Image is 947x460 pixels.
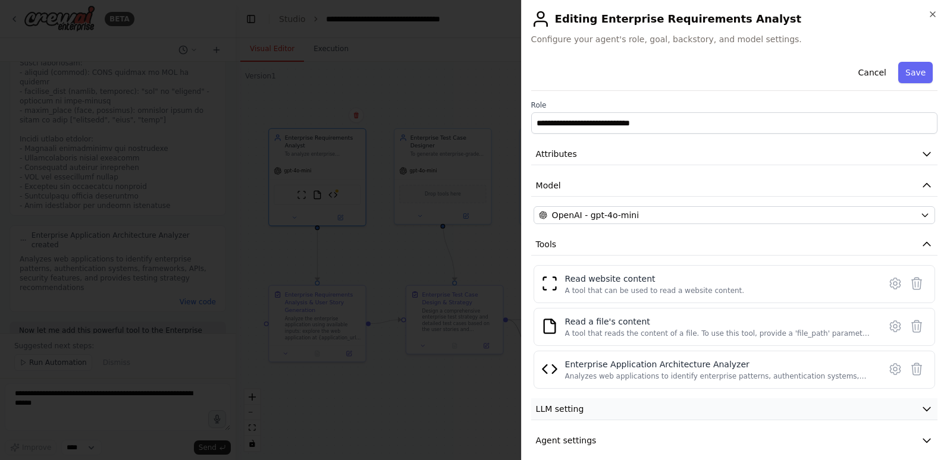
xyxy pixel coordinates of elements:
div: A tool that reads the content of a file. To use this tool, provide a 'file_path' parameter with t... [565,329,873,338]
button: Delete tool [906,358,927,380]
button: Configure tool [885,316,906,337]
button: Model [531,175,937,197]
img: ScrapeWebsiteTool [541,275,558,292]
button: Configure tool [885,273,906,294]
button: Cancel [851,62,893,83]
label: Role [531,100,937,110]
div: A tool that can be used to read a website content. [565,286,745,295]
div: Read website content [565,273,745,285]
span: Tools [536,238,557,250]
button: Tools [531,234,937,256]
span: LLM setting [536,403,584,415]
div: Analyzes web applications to identify enterprise patterns, authentication systems, frameworks, AP... [565,371,873,381]
span: Agent settings [536,434,597,446]
img: Enterprise Application Architecture Analyzer [541,361,558,377]
span: Attributes [536,148,577,160]
span: Model [536,179,561,191]
button: OpenAI - gpt-4o-mini [534,206,935,224]
button: Configure tool [885,358,906,380]
button: Agent settings [531,430,937,452]
button: Save [898,62,933,83]
button: Attributes [531,143,937,165]
h2: Editing Enterprise Requirements Analyst [531,10,937,29]
div: Read a file's content [565,316,873,327]
div: Enterprise Application Architecture Analyzer [565,358,873,370]
img: FileReadTool [541,318,558,335]
button: LLM setting [531,398,937,420]
button: Delete tool [906,316,927,337]
button: Delete tool [906,273,927,294]
span: Configure your agent's role, goal, backstory, and model settings. [531,33,937,45]
span: OpenAI - gpt-4o-mini [552,209,639,221]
